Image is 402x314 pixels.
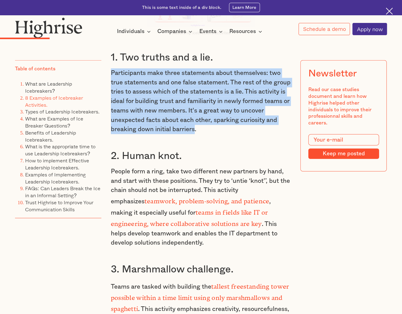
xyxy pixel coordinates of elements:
[25,198,93,213] a: Trust Highrise to Improve Your Communication Skills
[111,51,291,64] h3: 1. Two truths and a lie.
[117,28,152,35] div: Individuals
[299,23,350,35] a: Schedule a demo
[308,87,379,127] div: Read our case studies document and learn how Highrise helped other individuals to improve their p...
[111,150,291,162] h3: 2. Human knot.
[15,17,82,38] img: Highrise logo
[199,28,224,35] div: Events
[111,209,268,224] strong: teams in fields like IT or engineering, where collaborative solutions are key
[229,3,260,13] a: Learn More
[229,28,256,35] div: Resources
[111,283,289,309] strong: tallest freestanding tower possible within a time limit using only marshmallows and spaghetti
[25,80,72,94] a: What are Leadership Icebreakers?
[111,167,291,248] p: People form a ring, take two different new partners by hand, and start with these positions. They...
[111,263,291,276] h3: 3. Marshmallow challenge.
[25,129,76,143] a: Benefits of Leadership Icebreakers.
[25,170,86,185] a: Examples of Implementing Leadership Icebreakers.
[15,65,55,72] div: Table of contents
[308,68,357,79] div: Newsletter
[25,108,100,115] a: Types of Leadership Icebreakers.
[308,149,379,159] input: Keep me posted
[25,115,83,129] a: What are Examples of Ice Breaker Questions?
[25,142,96,157] a: What is the appropriate time to use Leadership Icebreakers?
[308,134,379,145] input: Your e-mail
[25,184,100,199] a: FAQs: Can Leaders Break the Ice in an Informal Setting?
[142,5,221,11] div: This is some text inside of a div block.
[199,28,216,35] div: Events
[386,8,393,15] img: Cross icon
[229,28,264,35] div: Resources
[111,68,291,134] p: Participants make three statements about themselves: two true statements and one false statement....
[25,157,89,171] a: How to implement Effective Leadership Icebreakers.
[117,28,145,35] div: Individuals
[308,134,379,159] form: Modal Form
[145,198,269,201] strong: teamwork, problem-solving, and patience
[25,94,83,108] a: 8 Examples of Icebreaker Activities.
[157,28,186,35] div: Companies
[352,23,387,35] a: Apply now
[157,28,194,35] div: Companies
